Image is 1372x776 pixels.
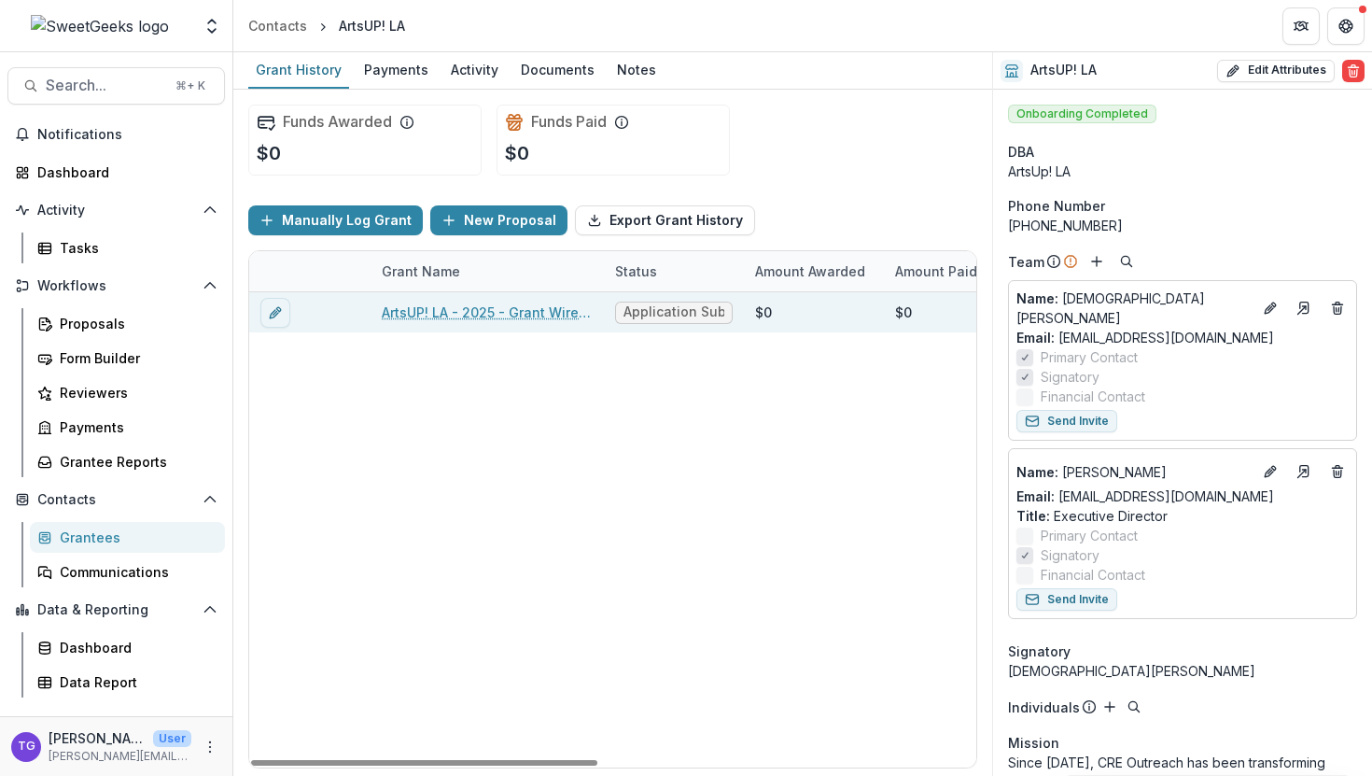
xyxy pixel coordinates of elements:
[531,113,607,131] h2: Funds Paid
[1041,347,1138,367] span: Primary Contact
[30,308,225,339] a: Proposals
[1008,216,1357,235] div: [PHONE_NUMBER]
[382,303,593,322] a: ArtsUP! LA - 2025 - Grant Wire Transfer Form
[609,56,664,83] div: Notes
[1259,297,1281,319] button: Edit
[371,251,604,291] div: Grant Name
[30,557,225,587] a: Communications
[884,251,1024,291] div: Amount Paid
[1016,289,1252,328] p: [DEMOGRAPHIC_DATA][PERSON_NAME]
[1115,250,1138,273] button: Search
[1085,250,1108,273] button: Add
[604,251,744,291] div: Status
[60,528,210,547] div: Grantees
[609,52,664,89] a: Notes
[60,348,210,368] div: Form Builder
[30,522,225,553] a: Grantees
[283,113,392,131] h2: Funds Awarded
[1016,506,1349,526] p: Executive Director
[357,56,436,83] div: Payments
[260,298,290,328] button: edit
[1289,457,1319,487] a: Go to contact
[1016,487,1274,506] a: Email: [EMAIL_ADDRESS][DOMAIN_NAME]
[37,203,195,219] span: Activity
[7,157,225,188] a: Dashboard
[895,261,977,281] p: Amount Paid
[241,12,413,39] nav: breadcrumb
[1008,162,1357,181] div: ArtsUp! LA
[7,271,225,301] button: Open Workflows
[37,127,217,143] span: Notifications
[1008,661,1357,681] div: [DEMOGRAPHIC_DATA][PERSON_NAME]
[60,417,210,437] div: Payments
[744,261,876,281] div: Amount Awarded
[1099,696,1121,718] button: Add
[1008,196,1105,216] span: Phone Number
[895,303,912,322] div: $0
[60,638,210,657] div: Dashboard
[1008,642,1071,661] span: Signatory
[7,595,225,625] button: Open Data & Reporting
[30,377,225,408] a: Reviewers
[49,728,146,748] p: [PERSON_NAME]
[1016,464,1058,480] span: Name :
[248,52,349,89] a: Grant History
[31,15,169,37] img: SweetGeeks logo
[1259,460,1281,483] button: Edit
[623,304,724,320] span: Application Submitted
[1342,60,1365,82] button: Delete
[241,12,315,39] a: Contacts
[1041,526,1138,545] span: Primary Contact
[257,139,281,167] p: $0
[60,672,210,692] div: Data Report
[1008,142,1034,162] span: DBA
[60,383,210,402] div: Reviewers
[1016,462,1252,482] p: [PERSON_NAME]
[357,52,436,89] a: Payments
[1008,105,1156,123] span: Onboarding Completed
[1016,508,1050,524] span: Title :
[30,233,225,263] a: Tasks
[505,139,529,167] p: $0
[513,52,602,89] a: Documents
[37,278,195,294] span: Workflows
[513,56,602,83] div: Documents
[60,562,210,582] div: Communications
[1016,330,1055,346] span: Email:
[604,261,668,281] div: Status
[1030,63,1097,78] h2: ArtsUP! LA
[60,314,210,333] div: Proposals
[60,238,210,258] div: Tasks
[1016,328,1274,347] a: Email: [EMAIL_ADDRESS][DOMAIN_NAME]
[575,205,755,235] button: Export Grant History
[60,452,210,472] div: Grantee Reports
[1008,698,1080,717] p: Individuals
[7,195,225,225] button: Open Activity
[49,748,191,765] p: [PERSON_NAME][EMAIL_ADDRESS][DOMAIN_NAME]
[744,251,884,291] div: Amount Awarded
[755,303,772,322] div: $0
[199,736,221,758] button: More
[1016,289,1252,328] a: Name: [DEMOGRAPHIC_DATA][PERSON_NAME]
[339,16,405,35] div: ArtsUP! LA
[153,730,191,747] p: User
[1008,733,1059,753] span: Mission
[1289,293,1319,323] a: Go to contact
[46,77,164,94] span: Search...
[1326,460,1349,483] button: Deletes
[443,56,506,83] div: Activity
[30,667,225,698] a: Data Report
[1041,367,1099,387] span: Signatory
[443,52,506,89] a: Activity
[30,632,225,663] a: Dashboard
[1041,565,1145,585] span: Financial Contact
[37,602,195,618] span: Data & Reporting
[1217,60,1335,82] button: Edit Attributes
[172,76,209,96] div: ⌘ + K
[18,741,35,753] div: Theresa Gartland
[248,16,307,35] div: Contacts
